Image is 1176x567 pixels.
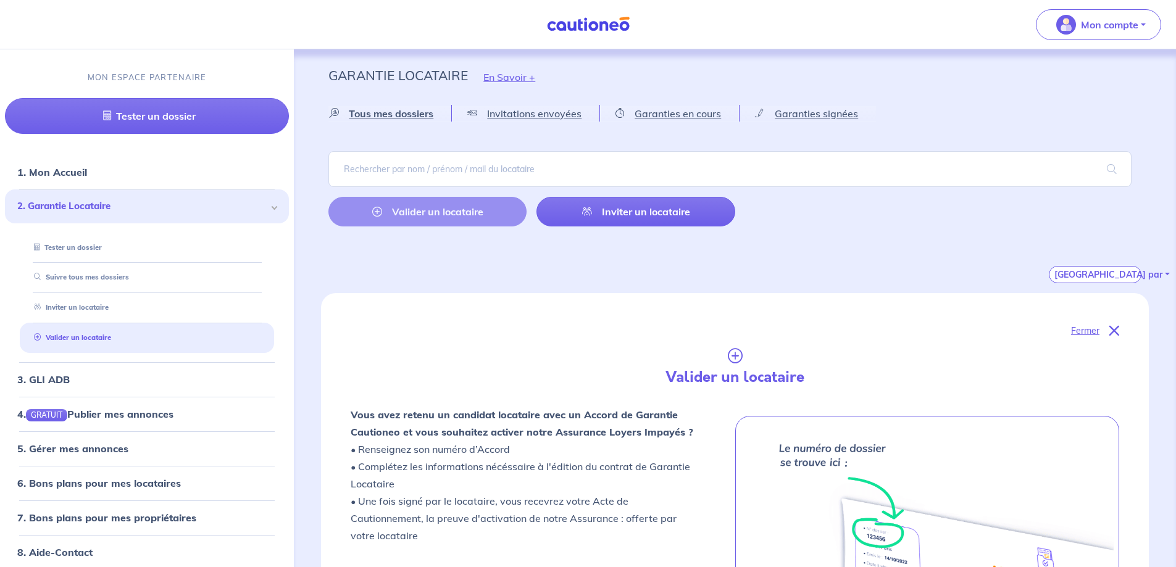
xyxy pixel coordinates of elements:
button: [GEOGRAPHIC_DATA] par [1049,266,1141,283]
img: illu_account_valid_menu.svg [1056,15,1076,35]
p: Fermer [1071,323,1099,339]
p: Garantie Locataire [328,64,468,86]
div: Suivre tous mes dossiers [20,267,274,288]
a: Inviter un locataire [536,197,735,226]
a: 7. Bons plans pour mes propriétaires [17,511,196,524]
div: 6. Bons plans pour mes locataires [5,471,289,495]
span: Invitations envoyées [487,107,582,120]
a: Garanties en cours [600,106,739,122]
a: 5. Gérer mes annonces [17,442,128,455]
span: Tous mes dossiers [349,107,433,120]
div: 4.GRATUITPublier mes annonces [5,402,289,426]
a: Garanties signées [740,106,876,122]
div: Valider un locataire [20,328,274,348]
span: Garanties signées [775,107,858,120]
p: Mon compte [1081,17,1138,32]
input: Rechercher par nom / prénom / mail du locataire [328,151,1132,187]
a: 3. GLI ADB [17,373,70,386]
div: 8. Aide-Contact [5,540,289,565]
a: Invitations envoyées [452,106,599,122]
p: • Renseignez son numéro d’Accord • Complétez les informations nécéssaire à l'édition du contrat d... [351,406,700,544]
button: illu_account_valid_menu.svgMon compte [1036,9,1161,40]
button: En Savoir + [468,59,551,95]
a: Valider un locataire [29,333,111,342]
a: Tous mes dossiers [328,106,451,122]
a: Inviter un locataire [29,303,109,312]
div: 3. GLI ADB [5,367,289,392]
span: search [1092,152,1132,186]
a: Suivre tous mes dossiers [29,273,129,281]
div: Tester un dossier [20,238,274,258]
a: 8. Aide-Contact [17,546,93,558]
a: Tester un dossier [5,98,289,134]
img: Cautioneo [542,17,635,32]
div: 5. Gérer mes annonces [5,436,289,461]
a: 1. Mon Accueil [17,166,87,178]
div: 7. Bons plans pour mes propriétaires [5,505,289,530]
a: Tester un dossier [29,243,102,252]
div: Inviter un locataire [20,297,274,318]
h4: Valider un locataire [539,368,930,386]
span: 2. Garantie Locataire [17,199,267,213]
strong: Vous avez retenu un candidat locataire avec un Accord de Garantie Cautioneo et vous souhaitez act... [351,408,693,438]
a: 6. Bons plans pour mes locataires [17,477,181,489]
div: 1. Mon Accueil [5,160,289,184]
div: 2. Garantie Locataire [5,189,289,223]
a: 4.GRATUITPublier mes annonces [17,408,173,420]
p: MON ESPACE PARTENAIRE [88,72,207,83]
span: Garanties en cours [635,107,721,120]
